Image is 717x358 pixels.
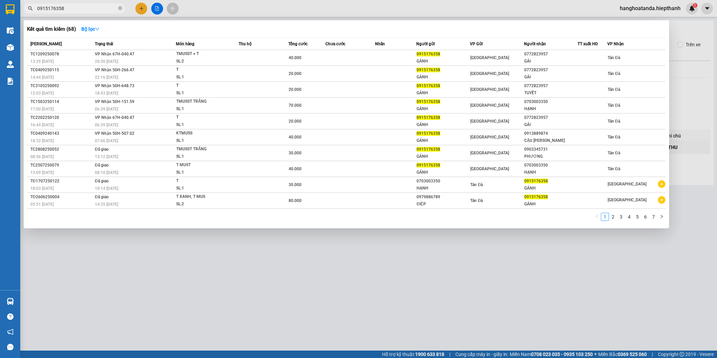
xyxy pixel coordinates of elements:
span: Tản Đà [608,103,620,108]
span: 10:14 [DATE] [95,186,118,191]
span: 06:39 [DATE] [95,107,118,111]
span: 30.000 [289,151,301,155]
span: 18:03 [DATE] [30,186,54,191]
span: 14:44 [DATE] [30,75,54,80]
div: T [176,114,227,121]
div: TMUSST + T [176,50,227,58]
div: SL: 1 [176,89,227,97]
div: SL: 1 [176,137,227,145]
span: 0915176358 [417,68,440,72]
span: 14:35 [DATE] [95,202,118,207]
span: 18:43 [DATE] [95,91,118,96]
li: 2 [609,213,617,221]
li: 6 [641,213,649,221]
span: search [28,6,33,11]
span: Người gửi [416,42,435,46]
div: TC1209250078 [30,51,93,58]
div: GÁNH [417,105,470,112]
span: Đã giao [95,147,109,152]
span: 70.000 [289,103,301,108]
span: Tản Đà [608,167,620,171]
div: ĐIỆP [417,201,470,208]
span: Tản Đà [608,135,620,139]
div: 0703003350 [524,98,577,105]
span: 06:39 [DATE] [95,123,118,127]
li: 1 [601,213,609,221]
div: TMUSST TRẮNG [176,146,227,153]
span: VP Nhận 50H-648.73 [95,83,134,88]
div: HẠNH [417,185,470,192]
span: VP Nhận 67H-040.47 [95,115,134,120]
span: 0915176358 [417,99,440,104]
div: T MUST [176,161,227,169]
span: 0915176358 [417,131,440,136]
span: [GEOGRAPHIC_DATA] [470,55,509,60]
div: TUYẾT [524,89,577,97]
span: 40.000 [289,135,301,139]
span: plus-circle [658,196,665,204]
div: T [176,177,227,185]
span: 12:03 [DATE] [30,91,54,96]
div: 0772823957 [524,51,577,58]
span: 0915176358 [417,52,440,56]
span: [GEOGRAPHIC_DATA] [470,167,509,171]
span: [GEOGRAPHIC_DATA] [470,103,509,108]
span: VP Nhận [607,42,624,46]
span: VP Nhận 50H-151.59 [95,99,134,104]
div: T [176,82,227,89]
a: 3 [617,213,625,221]
span: close-circle [118,5,122,12]
div: TC2507250079 [30,162,93,169]
div: TMUSST TRẮNG [176,98,227,105]
span: Thu hộ [239,42,251,46]
span: 13:29 [DATE] [30,59,54,64]
div: GÁNH [417,121,470,128]
img: warehouse-icon [7,298,14,305]
div: 0979886789 [417,194,470,201]
div: TC3105250092 [30,82,93,89]
span: [GEOGRAPHIC_DATA] [470,119,509,124]
div: GÁNH [417,89,470,97]
span: Tản Đà [608,151,620,155]
span: [GEOGRAPHIC_DATA] [470,135,509,139]
a: 6 [642,213,649,221]
div: GÁI [524,121,577,128]
a: 5 [634,213,641,221]
span: 0915176358 [524,195,548,199]
span: [PERSON_NAME] [30,42,62,46]
span: [GEOGRAPHIC_DATA] [608,182,646,186]
span: 16:44 [DATE] [30,123,54,127]
span: Người nhận [524,42,546,46]
div: SL: 1 [176,169,227,176]
span: 80.000 [289,198,301,203]
span: 20.000 [289,119,301,124]
span: 20.000 [289,87,301,92]
div: GÁNH [417,153,470,160]
span: 20.000 [289,71,301,76]
span: 0915176358 [417,163,440,168]
div: TC1503250114 [30,98,93,105]
span: notification [7,329,14,335]
span: Tản Đà [470,198,483,203]
span: message [7,344,14,350]
div: KTMUSS [176,130,227,137]
div: TC0409240143 [30,130,93,137]
span: [GEOGRAPHIC_DATA] [470,87,509,92]
div: SL: 1 [176,105,227,113]
span: TT xuất HĐ [578,42,598,46]
span: VP Nhận 50H-507.02 [95,131,134,136]
div: TĐ2606250004 [30,194,93,201]
strong: Bộ lọc [81,26,100,32]
div: CẬU [PERSON_NAME] [524,137,577,144]
span: 40.000 [289,55,301,60]
span: 22:16 [DATE] [95,75,118,80]
div: GÁI [524,58,577,65]
div: HẠNH [524,169,577,176]
span: Chưa cước [325,42,345,46]
span: [GEOGRAPHIC_DATA] [608,198,646,202]
span: Tản Đà [608,55,620,60]
span: 07:06 [DATE] [95,138,118,143]
span: Tổng cước [288,42,308,46]
span: 0915176358 [417,83,440,88]
div: GÁNH [524,185,577,192]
